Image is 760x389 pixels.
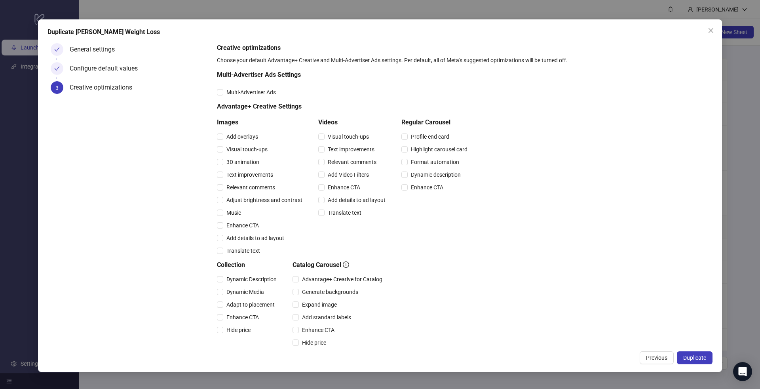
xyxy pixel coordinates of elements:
h5: Multi-Advertiser Ads Settings [217,70,471,80]
span: check [54,47,60,52]
h5: Advantage+ Creative Settings [217,102,471,111]
h5: Videos [318,118,389,127]
div: General settings [70,43,121,56]
div: Choose your default Advantage+ Creative and Multi-Advertiser Ads settings. Per default, all of Me... [217,56,709,65]
span: Dynamic description [408,170,464,179]
span: 3D animation [223,158,262,166]
span: check [54,66,60,71]
span: Relevant comments [223,183,278,192]
span: Add details to ad layout [223,234,287,242]
span: Visual touch-ups [325,132,372,141]
span: Enhance CTA [408,183,446,192]
span: Add details to ad layout [325,196,389,204]
div: Open Intercom Messenger [733,362,752,381]
span: Adjust brightness and contrast [223,196,306,204]
h5: Creative optimizations [217,43,709,53]
button: Close [705,24,717,37]
h5: Catalog Carousel [293,260,386,270]
span: Duplicate [683,355,706,361]
span: Add Video Filters [325,170,372,179]
span: Music [223,208,244,217]
span: Translate text [325,208,365,217]
span: Advantage+ Creative for Catalog [299,275,386,284]
span: Hide price [299,338,329,347]
button: Duplicate [677,351,712,364]
span: Enhance CTA [299,326,338,334]
div: Creative optimizations [70,81,139,94]
span: Generate backgrounds [299,288,361,296]
h5: Regular Carousel [401,118,471,127]
span: Hide price [223,326,254,334]
span: Previous [646,355,667,361]
span: Enhance CTA [223,221,262,230]
span: Dynamic Description [223,275,280,284]
span: Text improvements [325,145,378,154]
span: Visual touch-ups [223,145,271,154]
span: Add standard labels [299,313,354,322]
span: Adapt to placement [223,300,278,309]
span: Translate text [223,246,263,255]
span: 3 [55,85,59,91]
span: Text improvements [223,170,276,179]
span: close [708,27,714,34]
span: Profile end card [408,132,452,141]
div: Duplicate [PERSON_NAME] Weight Loss [47,27,712,37]
h5: Images [217,118,306,127]
span: Multi-Advertiser Ads [223,88,279,97]
span: Dynamic Media [223,288,267,296]
span: Relevant comments [325,158,380,166]
span: Highlight carousel card [408,145,471,154]
div: Configure default values [70,62,144,75]
h5: Collection [217,260,280,270]
span: info-circle [343,261,349,268]
span: Add overlays [223,132,261,141]
button: Previous [640,351,674,364]
span: Enhance CTA [223,313,262,322]
span: Enhance CTA [325,183,363,192]
span: Expand image [299,300,340,309]
span: Format automation [408,158,462,166]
